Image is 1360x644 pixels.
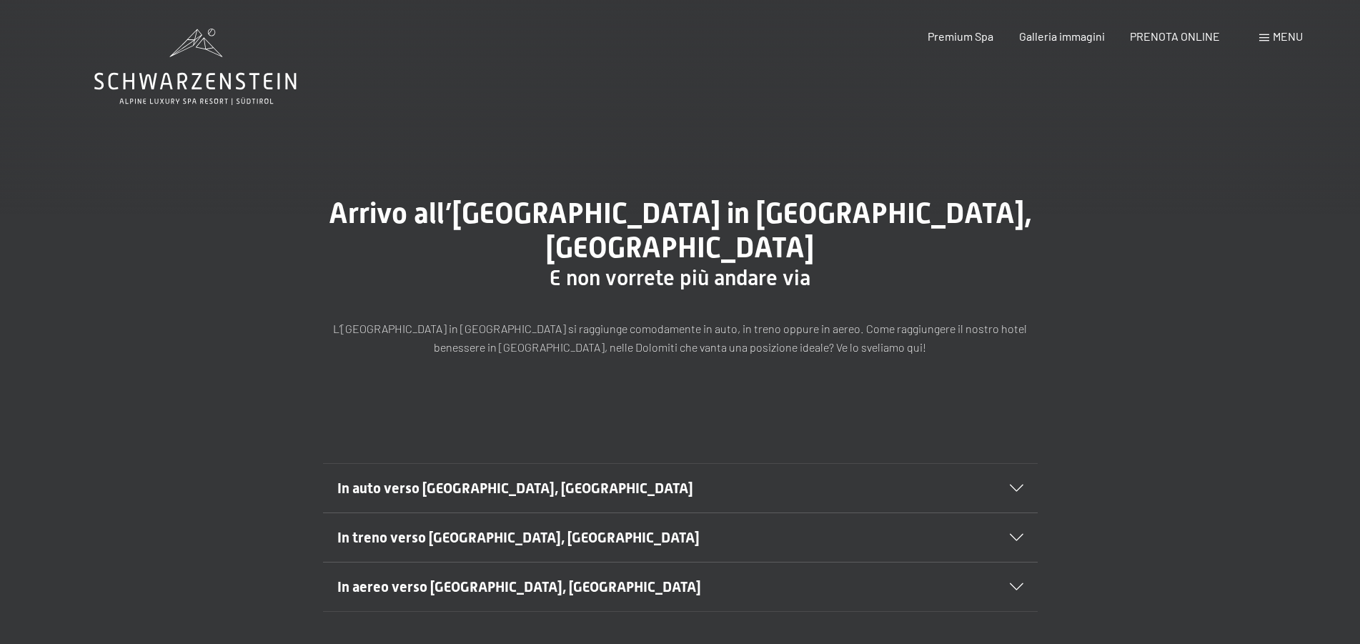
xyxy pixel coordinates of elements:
[323,319,1038,356] p: L’[GEOGRAPHIC_DATA] in [GEOGRAPHIC_DATA] si raggiunge comodamente in auto, in treno oppure in aer...
[928,29,993,43] a: Premium Spa
[1273,29,1303,43] span: Menu
[337,480,693,497] span: In auto verso [GEOGRAPHIC_DATA], [GEOGRAPHIC_DATA]
[1130,29,1220,43] a: PRENOTA ONLINE
[329,197,1032,264] span: Arrivo all’[GEOGRAPHIC_DATA] in [GEOGRAPHIC_DATA], [GEOGRAPHIC_DATA]
[1019,29,1105,43] a: Galleria immagini
[337,578,701,595] span: In aereo verso [GEOGRAPHIC_DATA], [GEOGRAPHIC_DATA]
[337,529,700,546] span: In treno verso [GEOGRAPHIC_DATA], [GEOGRAPHIC_DATA]
[550,265,810,290] span: E non vorrete più andare via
